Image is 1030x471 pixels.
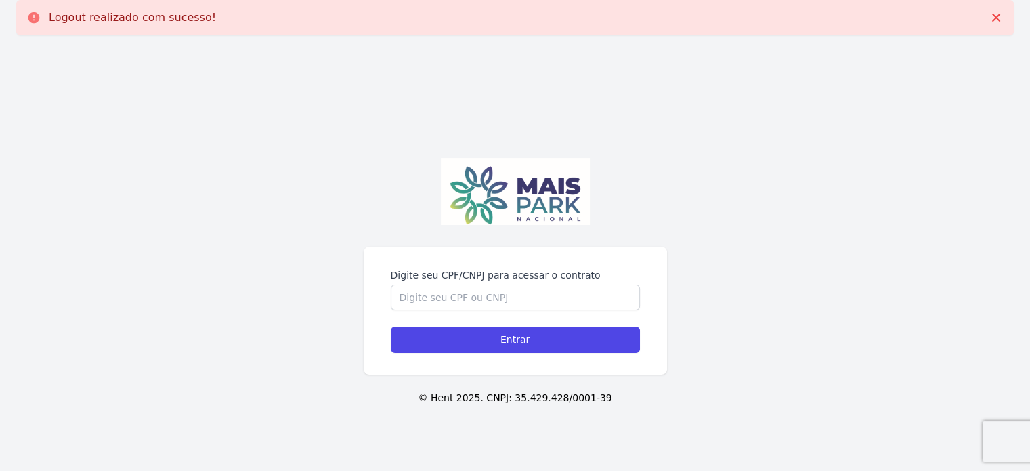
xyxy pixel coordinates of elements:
[391,268,640,282] label: Digite seu CPF/CNPJ para acessar o contrato
[391,285,640,310] input: Digite seu CPF ou CNPJ
[22,391,1008,405] p: © Hent 2025. CNPJ: 35.429.428/0001-39
[441,158,590,225] img: Captura%20de%20tela%202023-02-27%20082515.png
[391,327,640,353] input: Entrar
[49,11,216,24] p: Logout realizado com sucesso!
